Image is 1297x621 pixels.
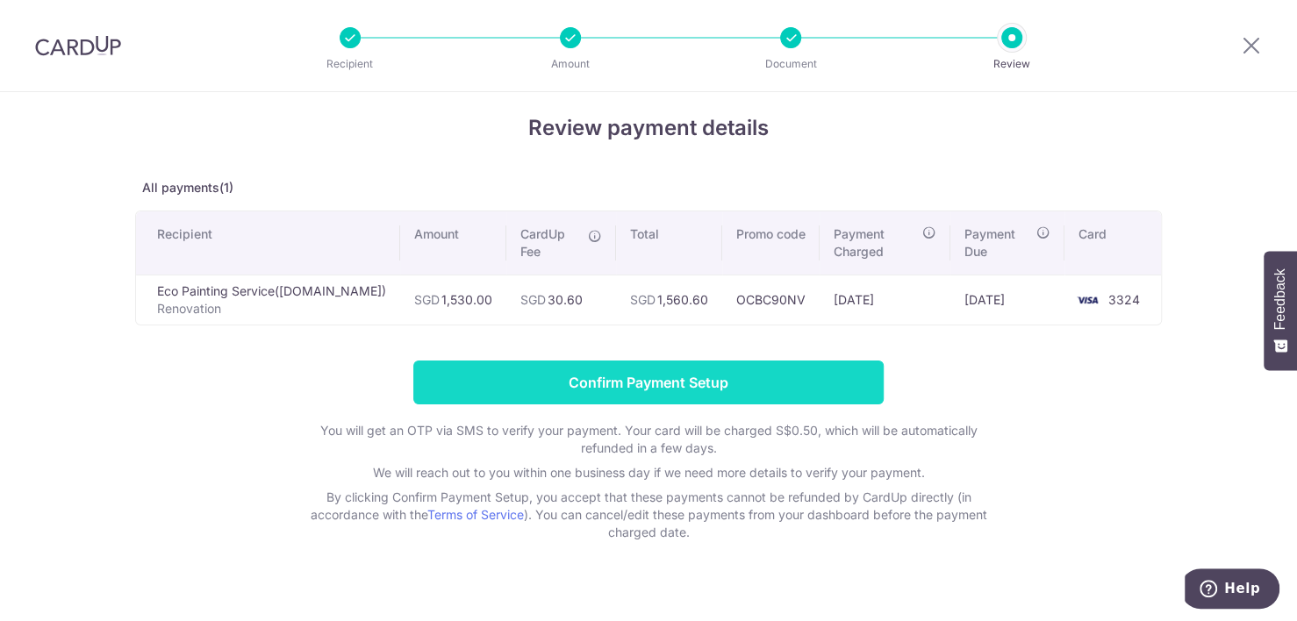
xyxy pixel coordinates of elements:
[297,422,1000,457] p: You will get an OTP via SMS to verify your payment. Your card will be charged S$0.50, which will ...
[136,211,400,275] th: Recipient
[506,275,616,325] td: 30.60
[136,275,400,325] td: Eco Painting Service([DOMAIN_NAME])
[297,489,1000,541] p: By clicking Confirm Payment Setup, you accept that these payments cannot be refunded by CardUp di...
[1185,568,1279,612] iframe: Opens a widget where you can find more information
[157,300,386,318] p: Renovation
[1064,211,1161,275] th: Card
[722,211,820,275] th: Promo code
[1108,292,1140,307] span: 3324
[616,275,722,325] td: 1,560.60
[285,55,415,73] p: Recipient
[520,292,546,307] span: SGD
[505,55,635,73] p: Amount
[400,211,506,275] th: Amount
[35,35,121,56] img: CardUp
[135,179,1162,196] p: All payments(1)
[520,225,579,261] span: CardUp Fee
[413,360,884,404] input: Confirm Payment Setup
[297,464,1000,482] p: We will reach out to you within one business day if we need more details to verify your payment.
[820,275,950,325] td: [DATE]
[947,55,1077,73] p: Review
[722,275,820,325] td: OCBC90NV
[616,211,722,275] th: Total
[950,275,1064,325] td: [DATE]
[414,292,440,307] span: SGD
[964,225,1031,261] span: Payment Due
[400,275,506,325] td: 1,530.00
[1070,289,1105,310] img: <span class="translation_missing" title="translation missing: en.account_steps.new_confirm_form.b...
[135,112,1162,144] h4: Review payment details
[630,292,656,307] span: SGD
[1264,251,1297,370] button: Feedback - Show survey
[726,55,856,73] p: Document
[427,507,524,522] a: Terms of Service
[1272,268,1288,330] span: Feedback
[834,225,917,261] span: Payment Charged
